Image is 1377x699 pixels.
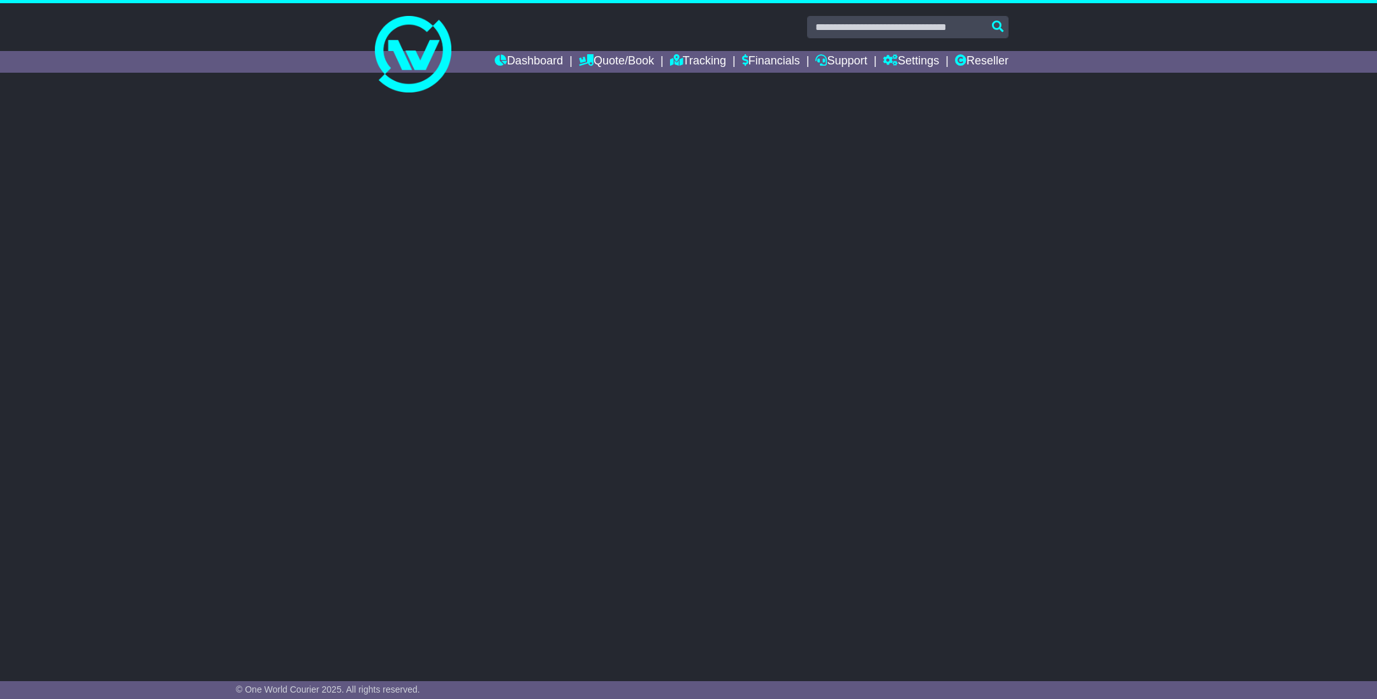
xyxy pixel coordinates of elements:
[495,51,563,73] a: Dashboard
[742,51,800,73] a: Financials
[883,51,939,73] a: Settings
[579,51,654,73] a: Quote/Book
[815,51,867,73] a: Support
[236,684,420,695] span: © One World Courier 2025. All rights reserved.
[670,51,726,73] a: Tracking
[955,51,1009,73] a: Reseller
